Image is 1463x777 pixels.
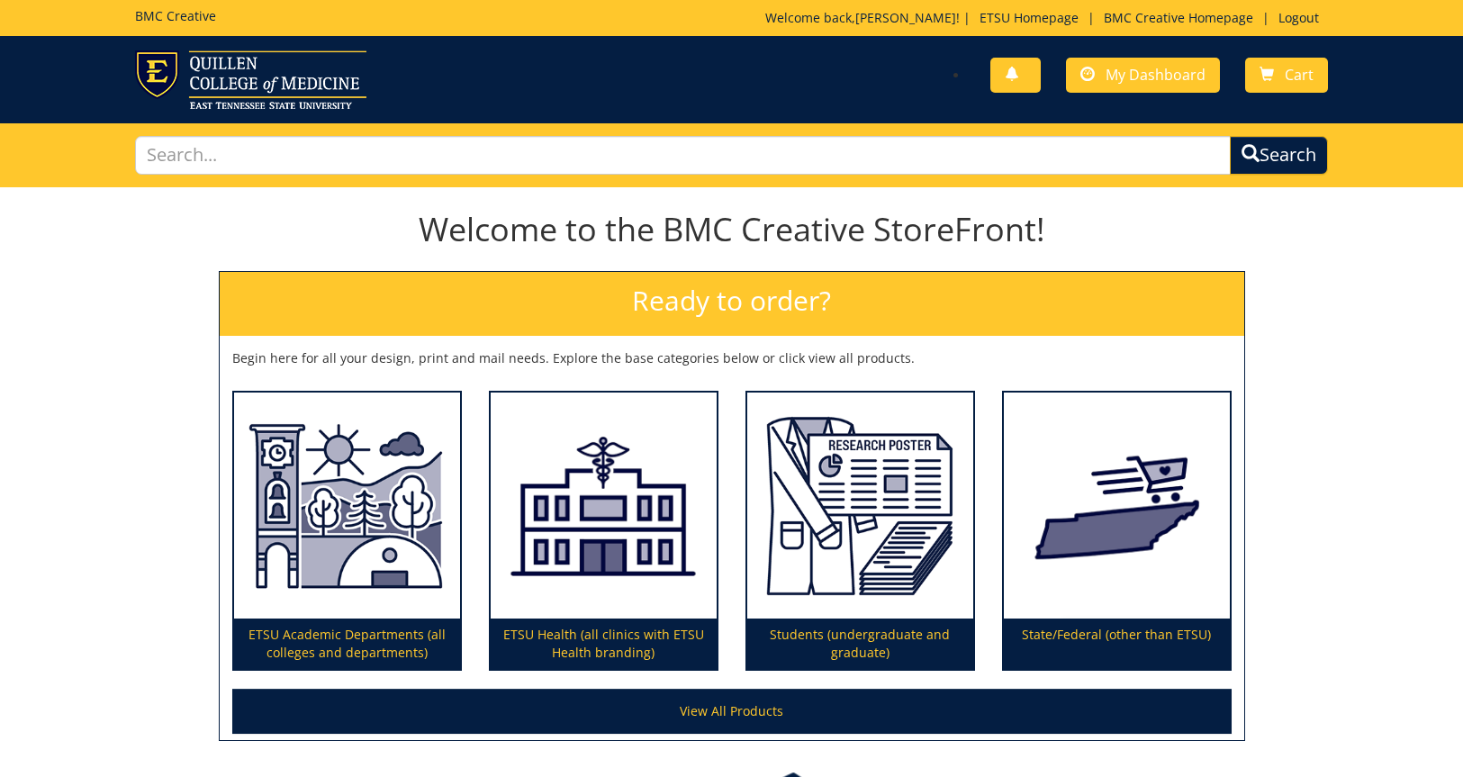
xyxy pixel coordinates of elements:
a: ETSU Academic Departments (all colleges and departments) [234,393,460,670]
img: ETSU Health (all clinics with ETSU Health branding) [491,393,717,619]
p: Welcome back, ! | | | [765,9,1328,27]
a: Logout [1269,9,1328,26]
img: Students (undergraduate and graduate) [747,393,973,619]
p: Students (undergraduate and graduate) [747,619,973,669]
img: ETSU Academic Departments (all colleges and departments) [234,393,460,619]
span: My Dashboard [1106,65,1206,85]
img: ETSU logo [135,50,366,109]
span: Cart [1285,65,1314,85]
a: State/Federal (other than ETSU) [1004,393,1230,670]
h5: BMC Creative [135,9,216,23]
p: State/Federal (other than ETSU) [1004,619,1230,669]
input: Search... [135,136,1230,175]
p: Begin here for all your design, print and mail needs. Explore the base categories below or click ... [232,349,1232,367]
a: Cart [1245,58,1328,93]
a: ETSU Health (all clinics with ETSU Health branding) [491,393,717,670]
p: ETSU Academic Departments (all colleges and departments) [234,619,460,669]
a: BMC Creative Homepage [1095,9,1262,26]
a: ETSU Homepage [971,9,1088,26]
img: State/Federal (other than ETSU) [1004,393,1230,619]
a: Students (undergraduate and graduate) [747,393,973,670]
h2: Ready to order? [220,272,1244,336]
a: [PERSON_NAME] [855,9,956,26]
button: Search [1230,136,1328,175]
p: ETSU Health (all clinics with ETSU Health branding) [491,619,717,669]
a: My Dashboard [1066,58,1220,93]
a: View All Products [232,689,1232,734]
h1: Welcome to the BMC Creative StoreFront! [219,212,1245,248]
